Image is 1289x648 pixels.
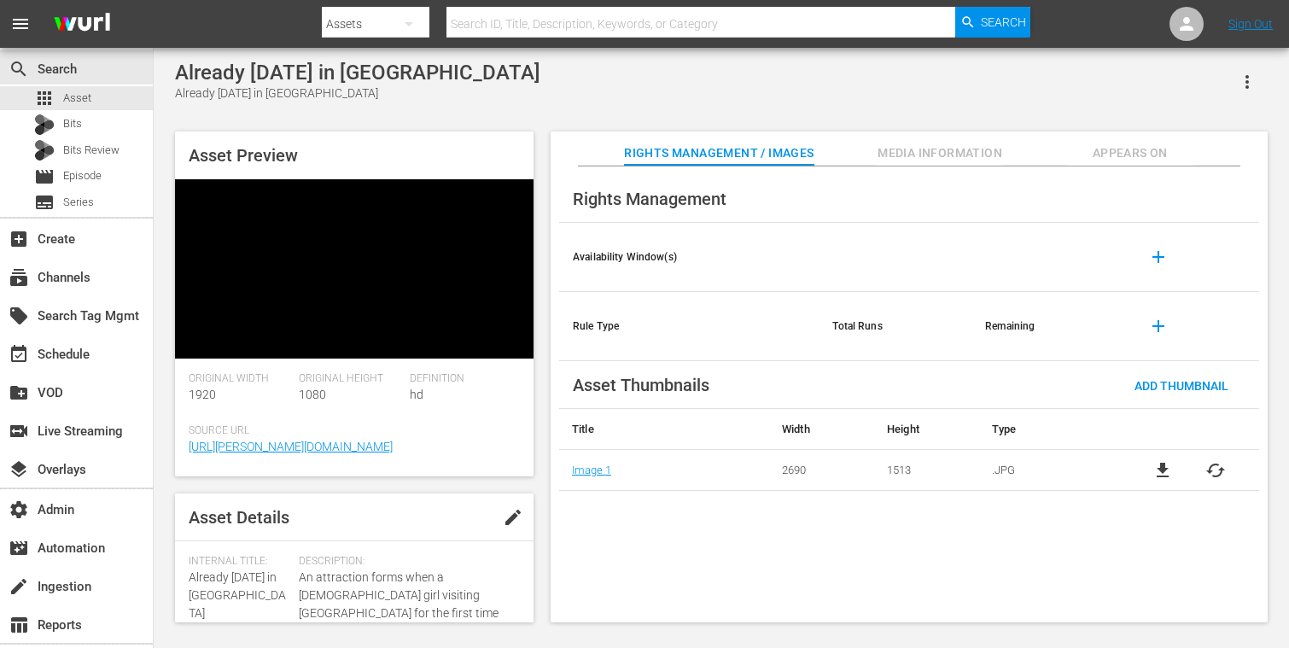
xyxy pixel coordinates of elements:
[189,440,393,453] a: [URL][PERSON_NAME][DOMAIN_NAME]
[175,85,540,102] div: Already [DATE] in [GEOGRAPHIC_DATA]
[1121,379,1242,393] span: Add Thumbnail
[572,464,611,476] a: Image 1
[189,424,511,438] span: Source Url
[819,292,971,361] th: Total Runs
[9,459,29,480] span: Overlays
[769,450,874,491] td: 2690
[874,409,979,450] th: Height
[493,497,534,538] button: edit
[63,167,102,184] span: Episode
[189,570,286,620] span: Already [DATE] in [GEOGRAPHIC_DATA]
[876,143,1004,164] span: Media Information
[955,7,1030,38] button: Search
[63,90,91,107] span: Asset
[9,229,29,249] span: Create
[981,7,1026,38] span: Search
[34,192,55,213] span: Series
[971,292,1123,361] th: Remaining
[769,409,874,450] th: Width
[9,615,29,635] span: Reports
[979,409,1119,450] th: Type
[9,344,29,365] span: Schedule
[1148,316,1169,336] span: add
[299,372,400,386] span: Original Height
[559,223,819,292] th: Availability Window(s)
[874,450,979,491] td: 1513
[9,499,29,520] span: Admin
[573,189,726,209] span: Rights Management
[1138,236,1179,277] button: add
[175,61,540,85] div: Already [DATE] in [GEOGRAPHIC_DATA]
[34,88,55,108] span: Asset
[1205,460,1226,481] button: cached
[299,555,511,569] span: Description:
[979,450,1119,491] td: .JPG
[9,267,29,288] span: Channels
[63,142,120,159] span: Bits Review
[41,4,123,44] img: ans4CAIJ8jUAAAAAAAAAAAAAAAAAAAAAAAAgQb4GAAAAAAAAAAAAAAAAAAAAAAAAJMjXAAAAAAAAAAAAAAAAAAAAAAAAgAT5G...
[9,306,29,326] span: Search Tag Mgmt
[573,375,709,395] span: Asset Thumbnails
[1228,17,1273,31] a: Sign Out
[63,194,94,211] span: Series
[1066,143,1194,164] span: Appears On
[189,145,298,166] span: Asset Preview
[503,507,523,528] span: edit
[559,292,819,361] th: Rule Type
[9,576,29,597] span: Ingestion
[189,555,290,569] span: Internal Title:
[9,538,29,558] span: Automation
[189,372,290,386] span: Original Width
[63,115,82,132] span: Bits
[9,421,29,441] span: Live Streaming
[189,388,216,401] span: 1920
[189,507,289,528] span: Asset Details
[299,388,326,401] span: 1080
[34,166,55,187] span: Episode
[1152,460,1173,481] a: file_download
[410,388,423,401] span: hd
[10,14,31,34] span: menu
[624,143,814,164] span: Rights Management / Images
[34,140,55,161] div: Bits Review
[1148,247,1169,267] span: add
[9,59,29,79] span: Search
[559,409,769,450] th: Title
[1121,370,1242,400] button: Add Thumbnail
[9,382,29,403] span: VOD
[1138,306,1179,347] button: add
[34,114,55,135] div: Bits
[410,372,511,386] span: Definition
